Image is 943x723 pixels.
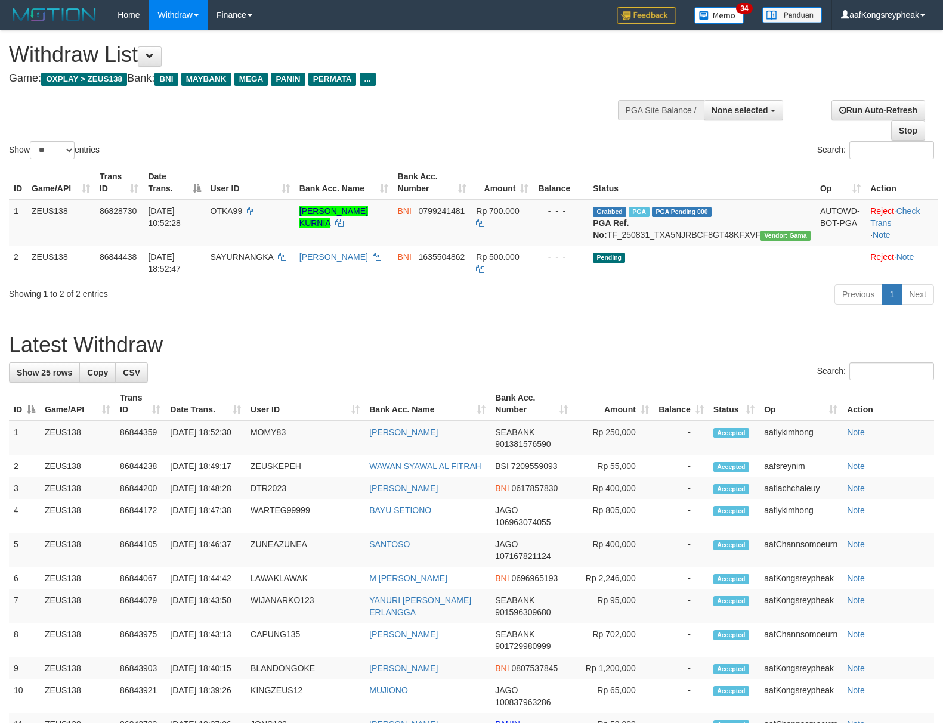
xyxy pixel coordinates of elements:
[211,252,274,262] span: SAYURNANGKA
[759,567,842,589] td: aafKongsreypheak
[713,630,749,640] span: Accepted
[165,589,246,623] td: [DATE] 18:43:50
[9,589,40,623] td: 7
[115,533,165,567] td: 86844105
[246,623,364,657] td: CAPUNG135
[148,252,181,274] span: [DATE] 18:52:47
[393,166,472,200] th: Bank Acc. Number: activate to sort column ascending
[369,427,438,437] a: [PERSON_NAME]
[654,567,709,589] td: -
[849,141,934,159] input: Search:
[360,73,376,86] span: ...
[419,252,465,262] span: Copy 1635504862 to clipboard
[618,100,704,120] div: PGA Site Balance /
[834,284,882,305] a: Previous
[30,141,75,159] select: Showentries
[831,100,925,120] a: Run Auto-Refresh
[115,589,165,623] td: 86844079
[713,462,749,472] span: Accepted
[115,477,165,499] td: 86844200
[165,387,246,421] th: Date Trans.: activate to sort column ascending
[369,595,471,617] a: YANURI [PERSON_NAME] ERLANGGA
[495,483,509,493] span: BNI
[476,252,519,262] span: Rp 500.000
[593,253,625,263] span: Pending
[759,533,842,567] td: aafChannsomoeurn
[573,589,653,623] td: Rp 95,000
[847,539,865,549] a: Note
[847,427,865,437] a: Note
[299,252,368,262] a: [PERSON_NAME]
[40,533,115,567] td: ZEUS138
[181,73,231,86] span: MAYBANK
[713,506,749,516] span: Accepted
[654,477,709,499] td: -
[246,499,364,533] td: WARTEG99999
[143,166,205,200] th: Date Trans.: activate to sort column descending
[654,679,709,713] td: -
[759,589,842,623] td: aafKongsreypheak
[865,200,938,246] td: · ·
[369,539,410,549] a: SANTOSO
[246,589,364,623] td: WIJANARKO123
[246,387,364,421] th: User ID: activate to sort column ascending
[100,206,137,216] span: 86828730
[115,499,165,533] td: 86844172
[165,623,246,657] td: [DATE] 18:43:13
[419,206,465,216] span: Copy 0799241481 to clipboard
[27,200,95,246] td: ZEUS138
[246,421,364,455] td: MOMY83
[870,252,894,262] a: Reject
[759,499,842,533] td: aaflykimhong
[246,567,364,589] td: LAWAKLAWAK
[588,166,815,200] th: Status
[759,679,842,713] td: aafKongsreypheak
[817,362,934,380] label: Search:
[817,141,934,159] label: Search:
[593,218,629,240] b: PGA Ref. No:
[299,206,368,228] a: [PERSON_NAME] KURNIA
[713,540,749,550] span: Accepted
[760,231,811,241] span: Vendor URL: https://trx31.1velocity.biz
[815,166,865,200] th: Op: activate to sort column ascending
[495,573,509,583] span: BNI
[759,421,842,455] td: aaflykimhong
[211,206,243,216] span: OTKA99
[654,455,709,477] td: -
[495,539,518,549] span: JAGO
[364,387,490,421] th: Bank Acc. Name: activate to sort column ascending
[865,246,938,280] td: ·
[533,166,588,200] th: Balance
[538,251,583,263] div: - - -
[295,166,393,200] th: Bank Acc. Name: activate to sort column ascending
[40,499,115,533] td: ZEUS138
[165,421,246,455] td: [DATE] 18:52:30
[759,623,842,657] td: aafChannsomoeurn
[654,623,709,657] td: -
[847,483,865,493] a: Note
[471,166,533,200] th: Amount: activate to sort column ascending
[495,461,509,471] span: BSI
[246,477,364,499] td: DTR2023
[148,206,181,228] span: [DATE] 10:52:28
[40,589,115,623] td: ZEUS138
[713,484,749,494] span: Accepted
[573,679,653,713] td: Rp 65,000
[654,499,709,533] td: -
[398,252,412,262] span: BNI
[495,685,518,695] span: JAGO
[9,141,100,159] label: Show entries
[369,483,438,493] a: [PERSON_NAME]
[40,421,115,455] td: ZEUS138
[246,455,364,477] td: ZEUSKEPEH
[713,596,749,606] span: Accepted
[115,421,165,455] td: 86844359
[847,595,865,605] a: Note
[593,207,626,217] span: Grabbed
[538,205,583,217] div: - - -
[9,533,40,567] td: 5
[9,499,40,533] td: 4
[9,246,27,280] td: 2
[495,595,534,605] span: SEABANK
[9,477,40,499] td: 3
